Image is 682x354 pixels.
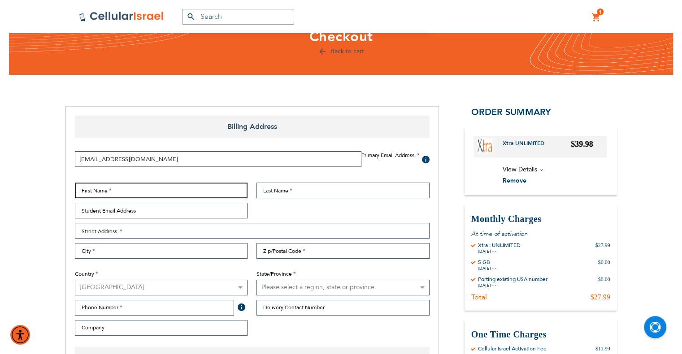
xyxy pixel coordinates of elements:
p: At time of activation [471,230,610,238]
div: Accessibility Menu [10,325,30,345]
div: Cellular Israel Activation Fee [478,345,547,352]
div: $0.00 [598,259,610,271]
div: $11.99 [595,345,610,352]
img: Cellular Israel Logo [79,11,164,22]
span: Remove [503,176,526,185]
a: Xtra UNLIMITED [503,140,551,154]
div: 5 GB [478,259,496,266]
div: [DATE] - - [478,266,496,271]
div: Porting existing USA number [478,276,547,283]
span: Billing Address [75,115,430,138]
div: [DATE] - - [478,283,547,288]
a: 1 [591,12,601,23]
span: 1 [599,9,602,16]
span: Primary Email Address [361,152,414,159]
div: $27.99 [595,242,610,254]
div: $27.99 [591,293,610,302]
div: Total [471,293,487,302]
div: [DATE] - - [478,249,521,254]
span: $39.98 [571,140,593,149]
img: Xtra UNLIMITED [477,138,492,154]
input: Search [182,9,294,25]
h3: One Time Charges [471,328,610,341]
a: Back to cart [318,47,364,55]
span: Order Summary [471,106,551,118]
div: $0.00 [598,276,610,288]
div: Xtra : UNLIMITED [478,242,521,249]
span: Checkout [309,27,373,46]
span: View Details [503,165,537,174]
h3: Monthly Charges [471,213,610,225]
